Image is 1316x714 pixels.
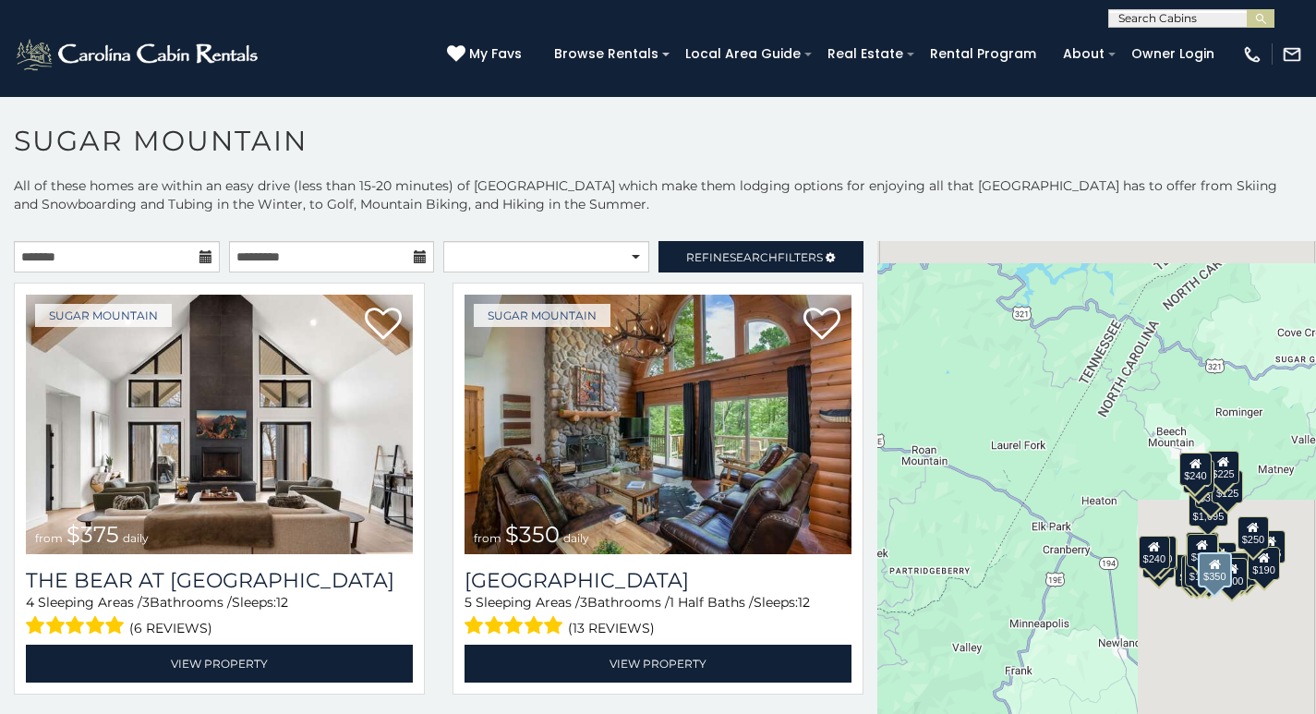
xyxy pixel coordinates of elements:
[568,616,655,640] span: (13 reviews)
[465,594,472,611] span: 5
[465,568,851,593] h3: Grouse Moor Lodge
[26,295,413,554] a: The Bear At Sugar Mountain from $375 daily
[803,306,840,345] a: Add to favorites
[474,531,501,545] span: from
[1179,453,1211,486] div: $240
[1237,516,1268,550] div: $250
[26,295,413,554] img: The Bear At Sugar Mountain
[66,521,119,548] span: $375
[1054,40,1114,68] a: About
[1182,460,1213,493] div: $170
[580,594,587,611] span: 3
[1181,555,1213,588] div: $155
[1204,542,1236,575] div: $200
[26,645,413,683] a: View Property
[1145,538,1177,571] div: $225
[670,594,754,611] span: 1 Half Baths /
[1242,44,1262,65] img: phone-regular-white.png
[676,40,810,68] a: Local Area Guide
[1225,552,1256,586] div: $195
[1184,553,1215,587] div: $175
[465,295,851,554] a: Grouse Moor Lodge from $350 daily
[474,304,610,327] a: Sugar Mountain
[35,304,172,327] a: Sugar Mountain
[505,521,560,548] span: $350
[798,594,810,611] span: 12
[26,593,413,640] div: Sleeping Areas / Bathrooms / Sleeps:
[26,568,413,593] a: The Bear At [GEOGRAPHIC_DATA]
[142,594,150,611] span: 3
[1185,532,1216,565] div: $190
[921,40,1045,68] a: Rental Program
[129,616,212,640] span: (6 reviews)
[465,568,851,593] a: [GEOGRAPHIC_DATA]
[14,36,263,73] img: White-1-2.png
[1186,534,1217,567] div: $300
[35,531,63,545] span: from
[26,568,413,593] h3: The Bear At Sugar Mountain
[276,594,288,611] span: 12
[1144,536,1176,569] div: $210
[1253,530,1285,563] div: $155
[447,44,526,65] a: My Favs
[686,250,823,264] span: Refine Filters
[1122,40,1224,68] a: Owner Login
[1138,536,1169,569] div: $240
[1188,493,1228,526] div: $1,095
[818,40,912,68] a: Real Estate
[1215,558,1247,591] div: $500
[658,241,864,272] a: RefineSearchFilters
[465,593,851,640] div: Sleeping Areas / Bathrooms / Sleeps:
[465,295,851,554] img: Grouse Moor Lodge
[730,250,778,264] span: Search
[1207,451,1238,484] div: $225
[1211,470,1242,503] div: $125
[1282,44,1302,65] img: mail-regular-white.png
[469,44,522,64] span: My Favs
[1198,552,1231,587] div: $350
[365,306,402,345] a: Add to favorites
[563,531,589,545] span: daily
[545,40,668,68] a: Browse Rentals
[26,594,34,611] span: 4
[123,531,149,545] span: daily
[1187,532,1218,565] div: $265
[465,645,851,683] a: View Property
[1248,547,1279,580] div: $190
